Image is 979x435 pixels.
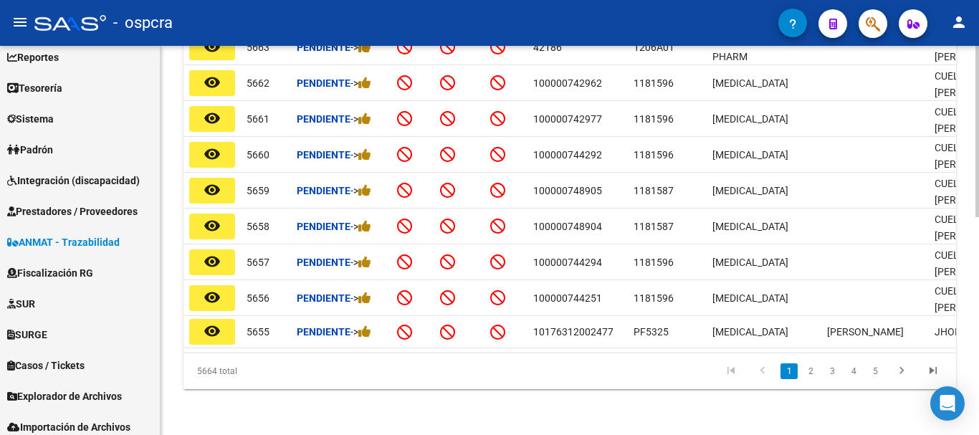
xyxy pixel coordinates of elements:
[7,204,138,219] span: Prestadores / Proveedores
[350,77,371,89] span: ->
[297,326,350,338] strong: Pendiente
[350,292,371,304] span: ->
[350,149,371,161] span: ->
[712,292,788,304] span: [MEDICAL_DATA]
[297,42,350,53] strong: Pendiente
[247,326,269,338] span: 5655
[634,77,674,89] span: 1181596
[7,327,47,343] span: SURGE
[7,111,54,127] span: Sistema
[350,42,371,53] span: ->
[350,185,371,196] span: ->
[247,185,269,196] span: 5659
[297,257,350,268] strong: Pendiente
[864,359,886,383] li: page 5
[712,257,788,268] span: [MEDICAL_DATA]
[778,359,800,383] li: page 1
[7,419,130,435] span: Importación de Archivos
[634,185,674,196] span: 1181587
[930,386,965,421] div: Open Intercom Messenger
[247,77,269,89] span: 5662
[866,363,884,379] a: 5
[712,149,788,161] span: [MEDICAL_DATA]
[634,292,674,304] span: 1181596
[712,113,788,125] span: [MEDICAL_DATA]
[920,363,947,379] a: go to last page
[533,326,613,338] span: 10176312002477
[247,42,269,53] span: 5663
[533,149,602,161] span: 100000744292
[634,149,674,161] span: 1181596
[533,292,602,304] span: 100000744251
[11,14,29,31] mat-icon: menu
[204,74,221,91] mat-icon: remove_red_eye
[821,359,843,383] li: page 3
[297,292,350,304] strong: Pendiente
[7,358,85,373] span: Casos / Tickets
[950,14,968,31] mat-icon: person
[823,363,841,379] a: 3
[533,221,602,232] span: 100000748904
[802,363,819,379] a: 2
[350,257,371,268] span: ->
[749,363,776,379] a: go to previous page
[247,221,269,232] span: 5658
[888,363,915,379] a: go to next page
[634,113,674,125] span: 1181596
[533,42,562,53] span: 42186
[712,77,788,89] span: [MEDICAL_DATA]
[800,359,821,383] li: page 2
[297,221,350,232] strong: Pendiente
[350,326,371,338] span: ->
[7,173,140,188] span: Integración (discapacidad)
[204,289,221,306] mat-icon: remove_red_eye
[7,80,62,96] span: Tesorería
[297,77,350,89] strong: Pendiente
[7,265,93,281] span: Fiscalización RG
[7,234,120,250] span: ANMAT - Trazabilidad
[634,221,674,232] span: 1181587
[533,257,602,268] span: 100000744294
[204,217,221,234] mat-icon: remove_red_eye
[634,326,669,338] span: PF5325
[350,221,371,232] span: ->
[247,257,269,268] span: 5657
[204,322,221,340] mat-icon: remove_red_eye
[350,113,371,125] span: ->
[712,185,788,196] span: [MEDICAL_DATA]
[204,181,221,199] mat-icon: remove_red_eye
[297,185,350,196] strong: Pendiente
[204,38,221,55] mat-icon: remove_red_eye
[717,363,745,379] a: go to first page
[247,113,269,125] span: 5661
[935,326,975,338] span: JHONNY
[7,49,59,65] span: Reportes
[634,257,674,268] span: 1181596
[843,359,864,383] li: page 4
[247,292,269,304] span: 5656
[533,113,602,125] span: 100000742977
[634,42,674,53] span: 1206A01
[204,110,221,127] mat-icon: remove_red_eye
[297,149,350,161] strong: Pendiente
[712,326,788,338] span: [MEDICAL_DATA]
[533,77,602,89] span: 100000742962
[712,221,788,232] span: [MEDICAL_DATA]
[7,142,53,158] span: Padrón
[204,145,221,163] mat-icon: remove_red_eye
[827,326,904,338] span: [PERSON_NAME]
[247,149,269,161] span: 5660
[204,253,221,270] mat-icon: remove_red_eye
[780,363,798,379] a: 1
[7,296,35,312] span: SUR
[297,113,350,125] strong: Pendiente
[845,363,862,379] a: 4
[183,353,335,389] div: 5664 total
[7,388,122,404] span: Explorador de Archivos
[533,185,602,196] span: 100000748905
[113,7,173,39] span: - ospcra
